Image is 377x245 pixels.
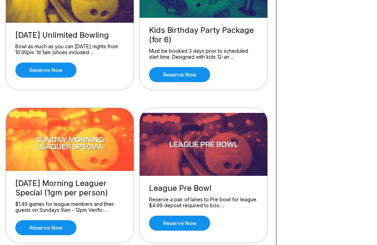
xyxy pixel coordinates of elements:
div: Reserve a pair of lanes to Pre bowl for league. $4.99 deposit required to boo ... [149,196,258,209]
img: League Pre Bowl [140,113,268,176]
a: Reserve now [15,63,76,78]
div: Must be booked 3 days prior to scheduled start time. Designed with kids 12-an ... [149,48,258,60]
a: Reserve now [15,220,76,235]
div: Kids Birthday Party Package (for 6) [149,26,258,44]
div: League Pre Bowl [149,183,258,193]
div: $1.49 games for league members and their guests on Sundays 9am - 12pm Verific ... [15,201,124,213]
div: Bowl as much as you can [DATE] nights from 10:30pm 'til 1am (shoes included ... [15,43,124,56]
div: [DATE] Unlimited Bowling [15,30,124,40]
img: Sunday Morning Leaguer Special (1gm per person) [6,108,134,171]
a: Reserve now [149,67,210,82]
div: [DATE] Morning Leaguer Special (1gm per person) [15,179,124,197]
a: Reserve now [149,216,210,231]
